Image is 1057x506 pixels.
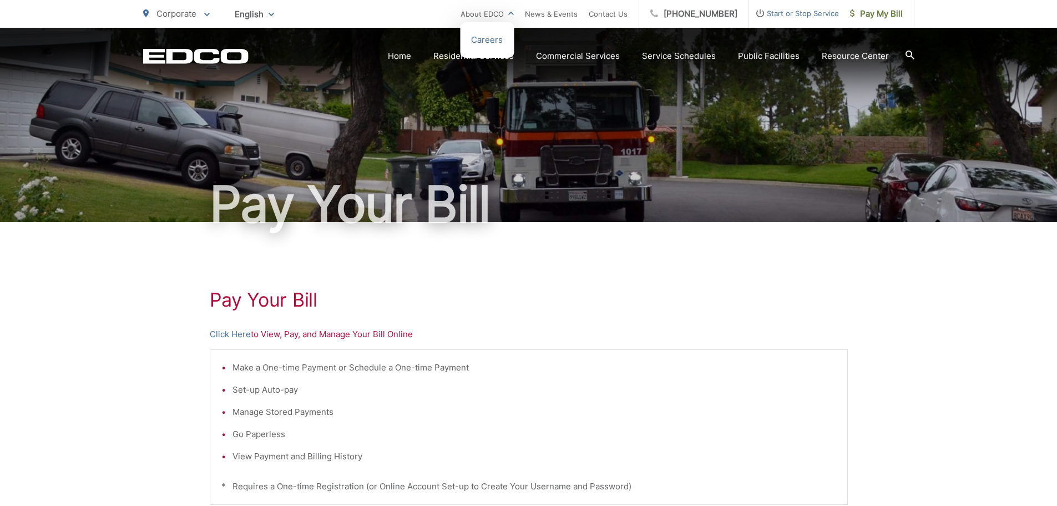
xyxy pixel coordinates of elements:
[525,7,578,21] a: News & Events
[433,49,514,63] a: Residential Services
[388,49,411,63] a: Home
[589,7,628,21] a: Contact Us
[143,48,249,64] a: EDCD logo. Return to the homepage.
[210,289,848,311] h1: Pay Your Bill
[536,49,620,63] a: Commercial Services
[738,49,800,63] a: Public Facilities
[232,383,836,397] li: Set-up Auto-pay
[221,480,836,493] p: * Requires a One-time Registration (or Online Account Set-up to Create Your Username and Password)
[232,428,836,441] li: Go Paperless
[822,49,889,63] a: Resource Center
[232,450,836,463] li: View Payment and Billing History
[210,328,848,341] p: to View, Pay, and Manage Your Bill Online
[232,361,836,374] li: Make a One-time Payment or Schedule a One-time Payment
[642,49,716,63] a: Service Schedules
[210,328,251,341] a: Click Here
[143,177,914,232] h1: Pay Your Bill
[471,33,503,47] a: Careers
[156,8,196,19] span: Corporate
[232,405,836,419] li: Manage Stored Payments
[461,7,514,21] a: About EDCO
[226,4,282,24] span: English
[850,7,903,21] span: Pay My Bill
